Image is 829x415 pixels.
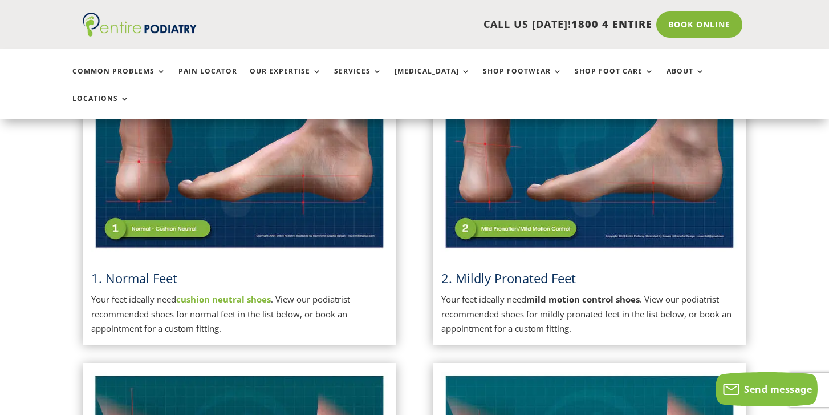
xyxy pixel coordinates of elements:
[441,269,576,287] span: 2. Mildly Pronated Feet
[91,43,388,252] img: Normal Feet - View Podiatrist Recommended Cushion Neutral Shoes
[667,67,705,92] a: About
[176,293,271,305] a: cushion neutral shoes
[91,269,177,287] a: 1. Normal Feet
[744,383,812,396] span: Send message
[178,67,237,92] a: Pain Locator
[83,27,197,39] a: Entire Podiatry
[526,293,640,305] strong: mild motion control shoes
[72,67,166,92] a: Common Problems
[235,17,652,32] p: CALL US [DATE]!
[91,292,388,336] p: Your feet ideally need . View our podiatrist recommended shoes for normal feet in the list below,...
[483,67,562,92] a: Shop Footwear
[575,67,654,92] a: Shop Foot Care
[395,67,470,92] a: [MEDICAL_DATA]
[571,17,652,31] span: 1800 4 ENTIRE
[250,67,322,92] a: Our Expertise
[72,95,129,119] a: Locations
[656,11,742,38] a: Book Online
[441,292,738,336] p: Your feet ideally need . View our podiatrist recommended shoes for mildly pronated feet in the li...
[441,43,738,252] img: Mildly Pronated Feet - View Podiatrist Recommended Mild Motion Control Shoes
[334,67,382,92] a: Services
[716,372,818,406] button: Send message
[83,13,197,37] img: logo (1)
